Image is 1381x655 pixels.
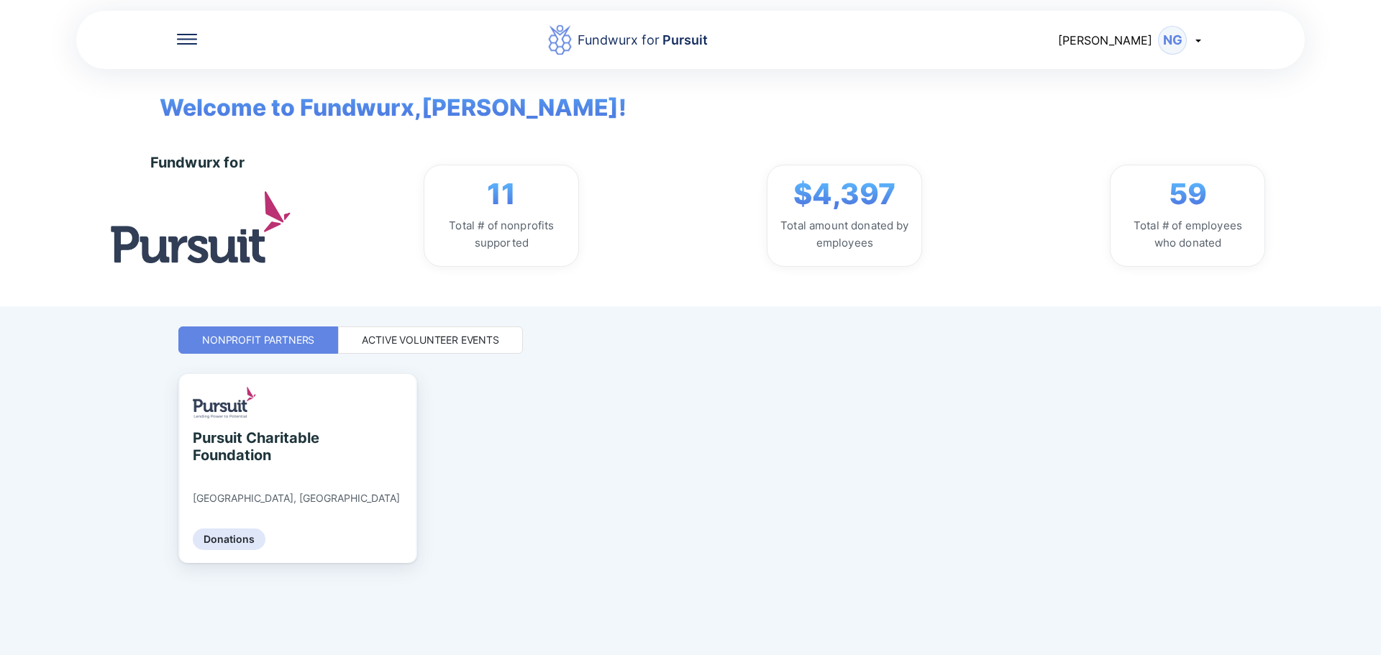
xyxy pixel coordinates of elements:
[1122,217,1253,252] div: Total # of employees who donated
[362,333,499,347] div: Active Volunteer Events
[193,492,400,505] div: [GEOGRAPHIC_DATA], [GEOGRAPHIC_DATA]
[111,191,291,262] img: logo.jpg
[436,217,567,252] div: Total # of nonprofits supported
[793,177,895,211] span: $4,397
[1058,33,1152,47] span: [PERSON_NAME]
[578,30,708,50] div: Fundwurx for
[150,154,245,171] div: Fundwurx for
[202,333,314,347] div: Nonprofit Partners
[487,177,516,211] span: 11
[193,429,324,464] div: Pursuit Charitable Foundation
[193,528,265,550] div: Donations
[660,32,708,47] span: Pursuit
[138,69,626,125] span: Welcome to Fundwurx, [PERSON_NAME] !
[1169,177,1207,211] span: 59
[1158,26,1187,55] div: NG
[779,217,910,252] div: Total amount donated by employees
